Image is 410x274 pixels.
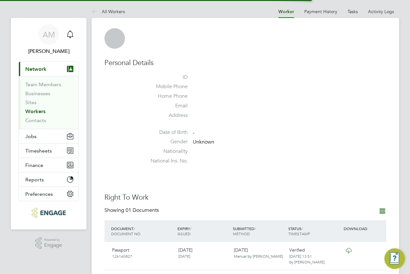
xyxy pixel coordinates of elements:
label: ID [143,74,188,81]
label: Nationality [143,148,188,155]
button: Jobs [19,129,78,143]
button: Finance [19,158,78,172]
img: axcis-logo-retina.png [32,208,66,218]
span: TIMESTAMP [288,231,310,236]
span: / [301,226,303,231]
span: Unknown [193,139,214,145]
label: Mobile Phone [143,83,188,90]
span: Engage [44,243,62,248]
a: Businesses [25,90,50,96]
span: ISSUED [177,231,191,236]
span: [DATE] 13:51 [289,253,312,259]
label: Gender [143,138,188,145]
div: Passport [110,245,176,261]
div: Network [19,76,78,129]
span: / [254,226,256,231]
label: National Ins. No. [143,158,188,164]
div: [DATE] [231,245,287,261]
span: Reports [25,177,44,183]
span: METHOD [233,231,250,236]
h3: Personal Details [104,58,386,68]
a: Worker [278,9,294,14]
span: Andrew Murphy [19,47,79,55]
button: Timesheets [19,144,78,158]
label: Email [143,103,188,109]
button: Engage Resource Center [384,248,405,269]
span: Timesheets [25,148,52,154]
span: [DATE] [178,253,190,259]
div: DOWNLOAD [342,223,386,234]
span: Finance [25,162,43,168]
span: DOCUMENT NO. [111,231,141,236]
a: All Workers [92,9,125,14]
nav: Main navigation [11,18,86,229]
a: Go to home page [19,208,79,218]
a: Sites [25,99,37,105]
label: Home Phone [143,93,188,100]
a: Powered byEngage [35,237,62,249]
span: - [193,129,194,136]
span: AM [43,30,55,39]
span: / [190,226,191,231]
span: by [PERSON_NAME]. [289,259,325,264]
label: Date of Birth [143,129,188,136]
a: Team Members [25,81,61,87]
a: Contacts [25,117,46,123]
a: AM[PERSON_NAME] [19,24,79,55]
div: DOCUMENT [110,223,176,239]
button: Reports [19,172,78,187]
span: Network [25,66,46,72]
div: SUBMITTED [231,223,287,239]
button: Network [19,62,78,76]
div: STATUS [287,223,342,239]
span: Powered by [44,237,62,243]
span: 01 Documents [126,207,159,213]
button: Preferences [19,187,78,201]
span: 126160827 [112,253,132,259]
div: [DATE] [176,245,231,261]
span: Jobs [25,133,37,139]
div: EXPIRY [176,223,231,239]
span: Verified [289,247,305,253]
a: Activity Logs [368,9,394,14]
h3: Right To Work [104,193,386,202]
span: Manual by [PERSON_NAME]. [234,253,284,259]
a: Workers [25,108,45,114]
div: Showing [104,207,160,214]
label: Address [143,112,188,119]
a: Tasks [348,9,358,14]
span: Preferences [25,191,53,197]
span: / [134,226,135,231]
a: Payment History [304,9,337,14]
